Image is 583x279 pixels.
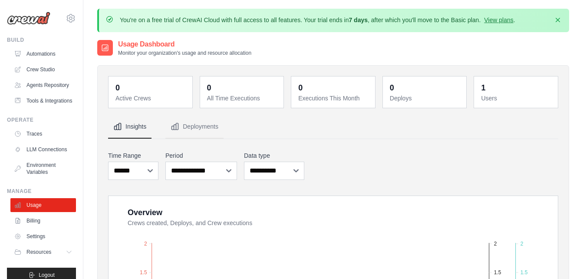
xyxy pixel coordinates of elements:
[481,82,485,94] div: 1
[39,272,55,279] span: Logout
[207,94,279,103] dt: All Time Executions
[10,158,76,179] a: Environment Variables
[26,249,51,256] span: Resources
[494,241,497,247] tspan: 2
[7,12,50,25] img: Logo
[10,47,76,61] a: Automations
[349,17,368,23] strong: 7 days
[481,94,553,103] dt: Users
[140,269,147,276] tspan: 1.5
[144,241,147,247] tspan: 2
[165,115,224,139] button: Deployments
[128,219,547,227] dt: Crews created, Deploys, and Crew executions
[120,16,515,24] p: You're on a free trial of CrewAI Cloud with full access to all features. Your trial ends in , aft...
[390,82,394,94] div: 0
[298,94,370,103] dt: Executions This Month
[494,269,501,276] tspan: 1.5
[118,50,251,56] p: Monitor your organization's usage and resource allocation
[207,82,211,94] div: 0
[10,143,76,156] a: LLM Connections
[7,37,76,43] div: Build
[108,115,558,139] nav: Tabs
[115,94,187,103] dt: Active Crews
[128,206,162,219] div: Overview
[10,214,76,228] a: Billing
[10,127,76,141] a: Traces
[165,151,237,160] label: Period
[108,151,158,160] label: Time Range
[10,63,76,76] a: Crew Studio
[244,151,304,160] label: Data type
[10,229,76,243] a: Settings
[390,94,461,103] dt: Deploys
[10,198,76,212] a: Usage
[10,94,76,108] a: Tools & Integrations
[520,241,524,247] tspan: 2
[484,17,513,23] a: View plans
[10,78,76,92] a: Agents Repository
[520,269,528,276] tspan: 1.5
[115,82,120,94] div: 0
[118,39,251,50] h2: Usage Dashboard
[298,82,303,94] div: 0
[10,245,76,259] button: Resources
[7,188,76,195] div: Manage
[108,115,152,139] button: Insights
[7,116,76,123] div: Operate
